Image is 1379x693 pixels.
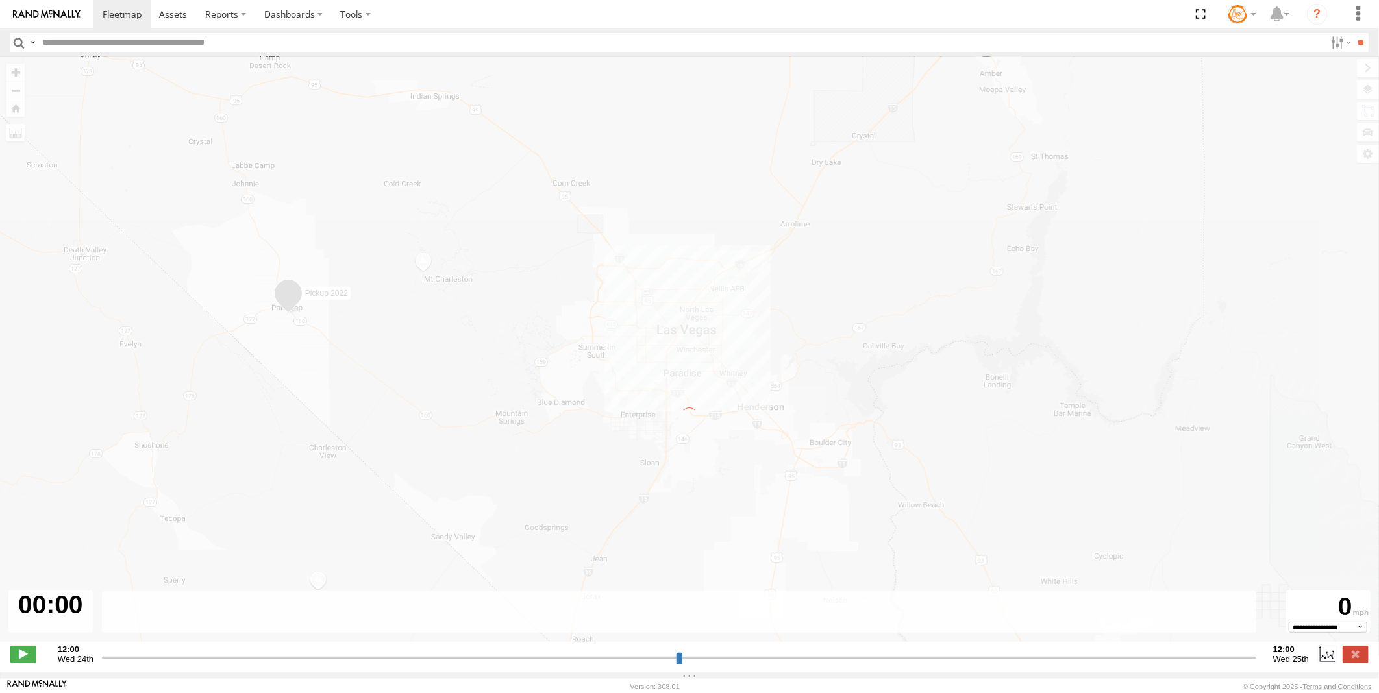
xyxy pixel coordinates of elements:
[10,646,36,663] label: Play/Stop
[630,683,680,690] div: Version: 308.01
[1307,4,1328,25] i: ?
[27,33,38,52] label: Search Query
[1223,5,1261,24] div: Tommy Stauffer
[1273,644,1309,654] strong: 12:00
[7,680,67,693] a: Visit our Website
[58,644,93,654] strong: 12:00
[1243,683,1372,690] div: © Copyright 2025 -
[13,10,81,19] img: rand-logo.svg
[1273,654,1309,664] span: Wed 25th
[1288,592,1369,622] div: 0
[1343,646,1369,663] label: Close
[1303,683,1372,690] a: Terms and Conditions
[1326,33,1354,52] label: Search Filter Options
[58,654,93,664] span: Wed 24th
